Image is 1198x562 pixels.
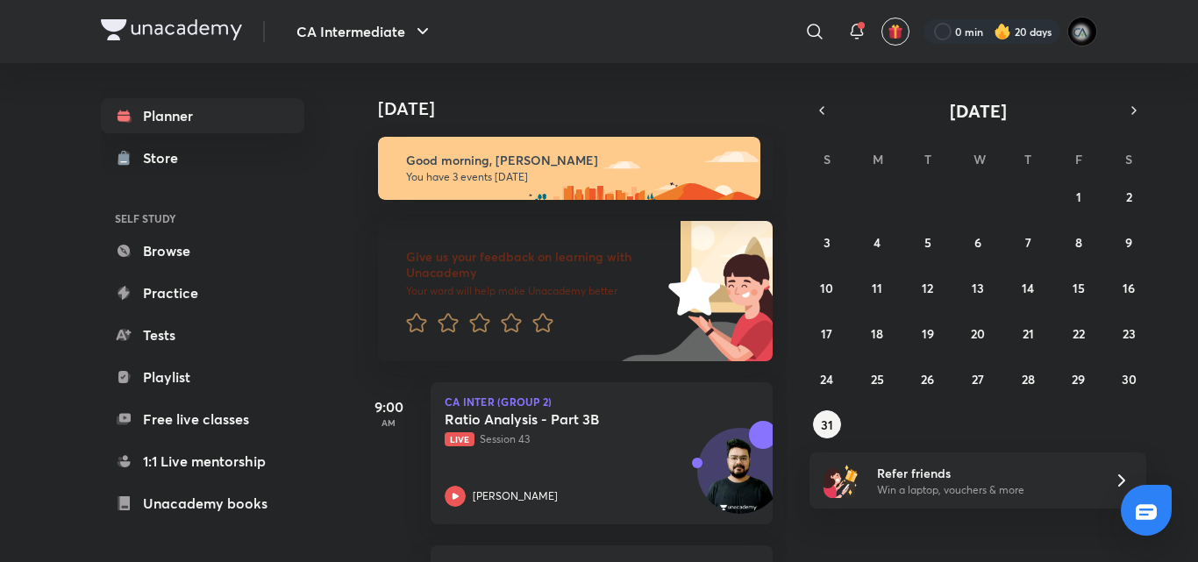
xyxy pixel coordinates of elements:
[1065,182,1093,210] button: August 1, 2025
[921,371,934,388] abbr: August 26, 2025
[1122,371,1137,388] abbr: August 30, 2025
[964,228,992,256] button: August 6, 2025
[101,359,304,395] a: Playlist
[914,228,942,256] button: August 5, 2025
[406,170,745,184] p: You have 3 events [DATE]
[964,274,992,302] button: August 13, 2025
[871,325,883,342] abbr: August 18, 2025
[824,151,831,167] abbr: Sunday
[101,317,304,352] a: Tests
[974,234,981,251] abbr: August 6, 2025
[1014,274,1042,302] button: August 14, 2025
[353,396,424,417] h5: 9:00
[1065,365,1093,393] button: August 29, 2025
[1115,274,1143,302] button: August 16, 2025
[1022,371,1035,388] abbr: August 28, 2025
[972,280,984,296] abbr: August 13, 2025
[1125,151,1132,167] abbr: Saturday
[1115,319,1143,347] button: August 23, 2025
[101,486,304,521] a: Unacademy books
[813,274,841,302] button: August 10, 2025
[964,365,992,393] button: August 27, 2025
[863,228,891,256] button: August 4, 2025
[824,234,831,251] abbr: August 3, 2025
[473,488,558,504] p: [PERSON_NAME]
[101,444,304,479] a: 1:1 Live mentorship
[1022,280,1034,296] abbr: August 14, 2025
[1067,17,1097,46] img: poojita Agrawal
[1073,325,1085,342] abbr: August 22, 2025
[101,98,304,133] a: Planner
[406,249,662,281] h6: Give us your feedback on learning with Unacademy
[101,233,304,268] a: Browse
[101,19,242,40] img: Company Logo
[972,371,984,388] abbr: August 27, 2025
[871,371,884,388] abbr: August 25, 2025
[1123,325,1136,342] abbr: August 23, 2025
[1075,234,1082,251] abbr: August 8, 2025
[445,431,720,447] p: Session 43
[813,228,841,256] button: August 3, 2025
[924,151,931,167] abbr: Tuesday
[821,325,832,342] abbr: August 17, 2025
[1025,234,1031,251] abbr: August 7, 2025
[406,284,662,298] p: Your word will help make Unacademy better
[924,234,931,251] abbr: August 5, 2025
[813,365,841,393] button: August 24, 2025
[881,18,909,46] button: avatar
[813,319,841,347] button: August 17, 2025
[1014,319,1042,347] button: August 21, 2025
[820,371,833,388] abbr: August 24, 2025
[994,23,1011,40] img: streak
[874,234,881,251] abbr: August 4, 2025
[1023,325,1034,342] abbr: August 21, 2025
[101,140,304,175] a: Store
[1126,189,1132,205] abbr: August 2, 2025
[143,147,189,168] div: Store
[863,319,891,347] button: August 18, 2025
[1115,228,1143,256] button: August 9, 2025
[445,410,663,428] h5: Ratio Analysis - Part 3B
[609,221,773,361] img: feedback_image
[922,325,934,342] abbr: August 19, 2025
[1123,280,1135,296] abbr: August 16, 2025
[378,98,790,119] h4: [DATE]
[378,137,760,200] img: morning
[973,151,986,167] abbr: Wednesday
[1065,228,1093,256] button: August 8, 2025
[1014,228,1042,256] button: August 7, 2025
[1073,280,1085,296] abbr: August 15, 2025
[1115,182,1143,210] button: August 2, 2025
[877,464,1093,482] h6: Refer friends
[101,19,242,45] a: Company Logo
[877,482,1093,498] p: Win a laptop, vouchers & more
[445,432,474,446] span: Live
[1065,274,1093,302] button: August 15, 2025
[286,14,444,49] button: CA Intermediate
[698,438,782,522] img: Avatar
[950,99,1007,123] span: [DATE]
[101,203,304,233] h6: SELF STUDY
[824,463,859,498] img: referral
[964,319,992,347] button: August 20, 2025
[101,275,304,310] a: Practice
[863,274,891,302] button: August 11, 2025
[1125,234,1132,251] abbr: August 9, 2025
[101,402,304,437] a: Free live classes
[445,396,759,407] p: CA Inter (Group 2)
[914,365,942,393] button: August 26, 2025
[1065,319,1093,347] button: August 22, 2025
[813,410,841,438] button: August 31, 2025
[914,274,942,302] button: August 12, 2025
[872,280,882,296] abbr: August 11, 2025
[1014,365,1042,393] button: August 28, 2025
[971,325,985,342] abbr: August 20, 2025
[820,280,833,296] abbr: August 10, 2025
[1075,151,1082,167] abbr: Friday
[888,24,903,39] img: avatar
[821,416,833,433] abbr: August 31, 2025
[834,98,1122,123] button: [DATE]
[1076,189,1081,205] abbr: August 1, 2025
[873,151,883,167] abbr: Monday
[353,417,424,428] p: AM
